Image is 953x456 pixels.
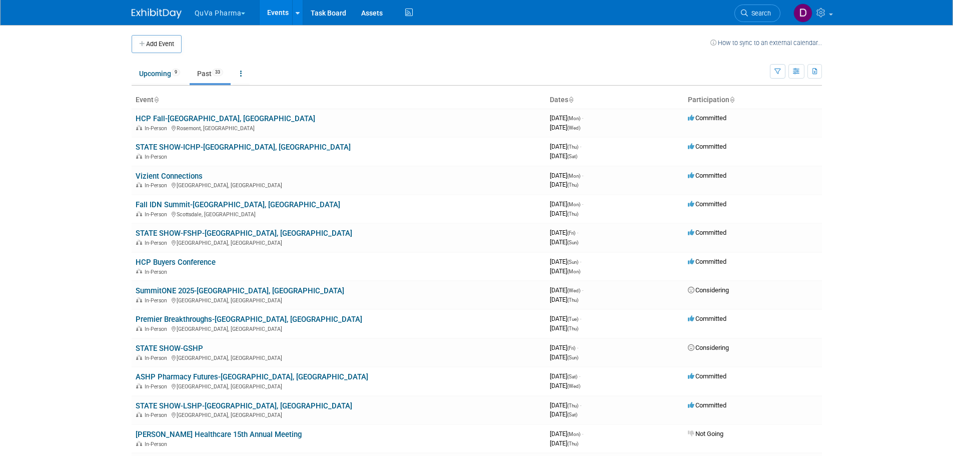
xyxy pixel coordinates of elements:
span: In-Person [145,269,170,275]
th: Event [132,92,546,109]
span: [DATE] [550,324,578,332]
a: HCP Fall-[GEOGRAPHIC_DATA], [GEOGRAPHIC_DATA] [136,114,315,123]
span: - [582,172,583,179]
span: [DATE] [550,372,580,380]
span: Considering [688,286,729,294]
span: - [577,344,578,351]
span: Search [748,10,771,17]
span: Committed [688,200,726,208]
span: [DATE] [550,238,578,246]
span: (Sun) [567,259,578,265]
span: Not Going [688,430,723,437]
img: In-Person Event [136,355,142,360]
span: [DATE] [550,353,578,361]
a: ASHP Pharmacy Futures-[GEOGRAPHIC_DATA], [GEOGRAPHIC_DATA] [136,372,368,381]
th: Participation [684,92,822,109]
a: Upcoming9 [132,64,188,83]
th: Dates [546,92,684,109]
span: In-Person [145,297,170,304]
span: [DATE] [550,152,577,160]
span: In-Person [145,355,170,361]
span: In-Person [145,240,170,246]
img: In-Person Event [136,240,142,245]
span: In-Person [145,441,170,447]
span: - [579,372,580,380]
span: In-Person [145,211,170,218]
span: (Thu) [567,326,578,331]
img: In-Person Event [136,297,142,302]
span: 33 [212,69,223,76]
span: [DATE] [550,172,583,179]
a: Sort by Participation Type [729,96,734,104]
span: (Sun) [567,355,578,360]
span: Committed [688,315,726,322]
span: Considering [688,344,729,351]
span: [DATE] [550,315,581,322]
span: Committed [688,114,726,122]
div: [GEOGRAPHIC_DATA], [GEOGRAPHIC_DATA] [136,382,542,390]
img: In-Person Event [136,211,142,216]
div: Rosemont, [GEOGRAPHIC_DATA] [136,124,542,132]
span: (Mon) [567,173,580,179]
span: Committed [688,143,726,150]
span: In-Person [145,182,170,189]
img: ExhibitDay [132,9,182,19]
div: [GEOGRAPHIC_DATA], [GEOGRAPHIC_DATA] [136,296,542,304]
a: STATE SHOW-GSHP [136,344,203,353]
span: - [580,315,581,322]
img: In-Person Event [136,269,142,274]
span: - [580,401,581,409]
span: (Mon) [567,431,580,437]
span: In-Person [145,383,170,390]
span: (Wed) [567,288,580,293]
span: (Thu) [567,182,578,188]
a: STATE SHOW-LSHP-[GEOGRAPHIC_DATA], [GEOGRAPHIC_DATA] [136,401,352,410]
span: (Thu) [567,144,578,150]
span: Committed [688,372,726,380]
span: In-Person [145,154,170,160]
span: (Fri) [567,345,575,351]
span: [DATE] [550,258,581,265]
a: Fall IDN Summit-[GEOGRAPHIC_DATA], [GEOGRAPHIC_DATA] [136,200,340,209]
a: [PERSON_NAME] Healthcare 15th Annual Meeting [136,430,302,439]
span: (Fri) [567,230,575,236]
span: (Sun) [567,240,578,245]
span: Committed [688,258,726,265]
span: Committed [688,229,726,236]
span: (Thu) [567,403,578,408]
span: - [577,229,578,236]
a: STATE SHOW-ICHP-[GEOGRAPHIC_DATA], [GEOGRAPHIC_DATA] [136,143,351,152]
img: In-Person Event [136,383,142,388]
span: [DATE] [550,439,578,447]
span: (Thu) [567,297,578,303]
span: (Thu) [567,211,578,217]
span: [DATE] [550,410,577,418]
span: [DATE] [550,200,583,208]
a: Premier Breakthroughs-[GEOGRAPHIC_DATA], [GEOGRAPHIC_DATA] [136,315,362,324]
span: (Sat) [567,374,577,379]
a: HCP Buyers Conference [136,258,216,267]
span: [DATE] [550,181,578,188]
span: 9 [172,69,180,76]
span: Committed [688,401,726,409]
a: Search [734,5,780,22]
span: [DATE] [550,229,578,236]
img: In-Person Event [136,441,142,446]
span: [DATE] [550,296,578,303]
div: [GEOGRAPHIC_DATA], [GEOGRAPHIC_DATA] [136,238,542,246]
button: Add Event [132,35,182,53]
a: Vizient Connections [136,172,203,181]
span: - [582,114,583,122]
span: [DATE] [550,382,580,389]
div: [GEOGRAPHIC_DATA], [GEOGRAPHIC_DATA] [136,353,542,361]
img: In-Person Event [136,125,142,130]
span: (Mon) [567,202,580,207]
span: (Mon) [567,269,580,274]
span: [DATE] [550,210,578,217]
span: In-Person [145,412,170,418]
img: In-Person Event [136,182,142,187]
div: [GEOGRAPHIC_DATA], [GEOGRAPHIC_DATA] [136,324,542,332]
span: - [582,200,583,208]
span: - [580,258,581,265]
span: [DATE] [550,286,583,294]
